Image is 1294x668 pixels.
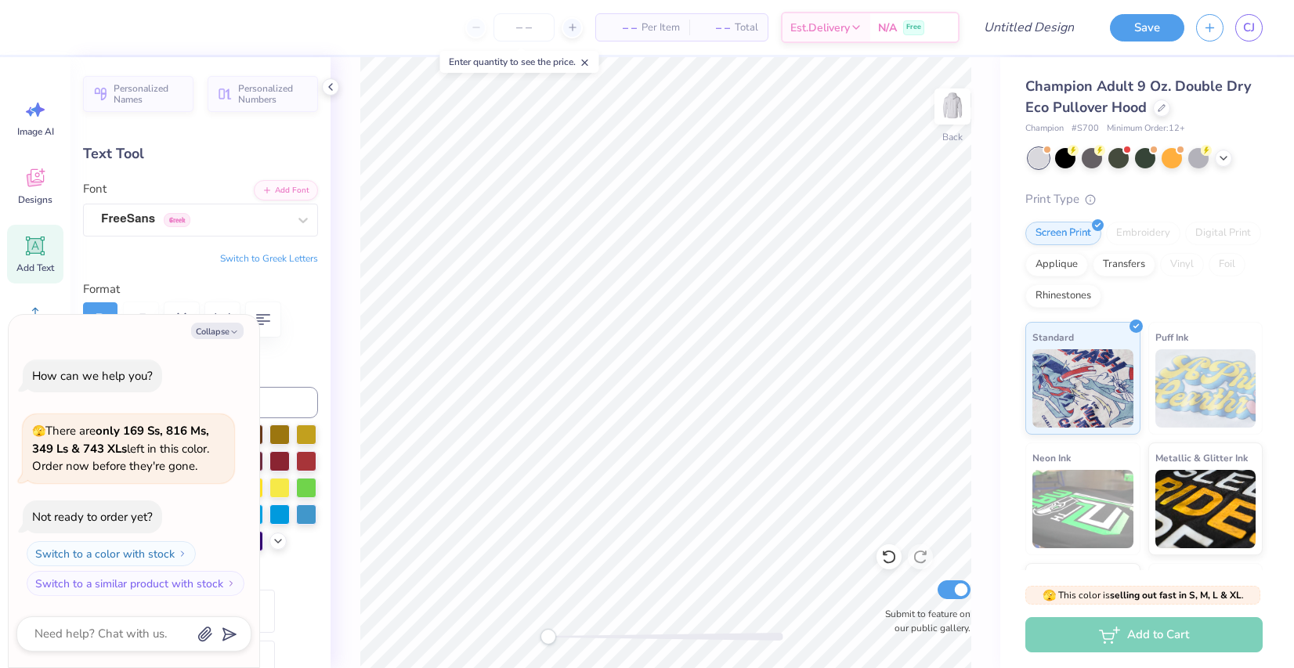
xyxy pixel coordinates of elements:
[1155,470,1256,548] img: Metallic & Glitter Ink
[226,579,236,588] img: Switch to a similar product with stock
[937,91,968,122] img: Back
[1110,14,1184,42] button: Save
[83,143,318,164] div: Text Tool
[1025,253,1088,276] div: Applique
[1072,122,1099,135] span: # S700
[877,607,970,635] label: Submit to feature on our public gallery.
[1032,450,1071,466] span: Neon Ink
[440,51,599,73] div: Enter quantity to see the price.
[735,20,758,36] span: Total
[18,193,52,206] span: Designs
[191,323,244,339] button: Collapse
[208,76,318,112] button: Personalized Numbers
[1106,222,1180,245] div: Embroidery
[1243,19,1255,37] span: CJ
[1032,329,1074,345] span: Standard
[1025,190,1263,208] div: Print Type
[1110,589,1242,601] strong: selling out fast in S, M, L & XL
[790,20,850,36] span: Est. Delivery
[27,541,196,566] button: Switch to a color with stock
[254,180,318,200] button: Add Font
[906,22,921,33] span: Free
[1025,284,1101,308] div: Rhinestones
[1025,77,1251,117] span: Champion Adult 9 Oz. Double Dry Eco Pullover Hood
[32,368,153,384] div: How can we help you?
[1155,329,1188,345] span: Puff Ink
[238,83,309,105] span: Personalized Numbers
[699,20,730,36] span: – –
[32,423,209,474] span: There are left in this color. Order now before they're gone.
[878,20,897,36] span: N/A
[1185,222,1261,245] div: Digital Print
[1032,349,1133,428] img: Standard
[32,423,209,457] strong: only 169 Ss, 816 Ms, 349 Ls & 743 XLs
[83,76,193,112] button: Personalized Names
[605,20,637,36] span: – –
[83,280,318,298] label: Format
[1155,450,1248,466] span: Metallic & Glitter Ink
[114,83,184,105] span: Personalized Names
[32,509,153,525] div: Not ready to order yet?
[27,571,244,596] button: Switch to a similar product with stock
[1209,253,1245,276] div: Foil
[17,125,54,138] span: Image AI
[220,252,318,265] button: Switch to Greek Letters
[1032,470,1133,548] img: Neon Ink
[642,20,680,36] span: Per Item
[16,262,54,274] span: Add Text
[1043,588,1244,602] span: This color is .
[178,549,187,558] img: Switch to a color with stock
[1235,14,1263,42] a: CJ
[493,13,555,42] input: – –
[942,130,963,144] div: Back
[1043,588,1056,603] span: 🫣
[1025,122,1064,135] span: Champion
[1155,349,1256,428] img: Puff Ink
[1093,253,1155,276] div: Transfers
[1160,253,1204,276] div: Vinyl
[971,12,1086,43] input: Untitled Design
[1107,122,1185,135] span: Minimum Order: 12 +
[1025,222,1101,245] div: Screen Print
[83,180,107,198] label: Font
[32,424,45,439] span: 🫣
[540,629,556,645] div: Accessibility label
